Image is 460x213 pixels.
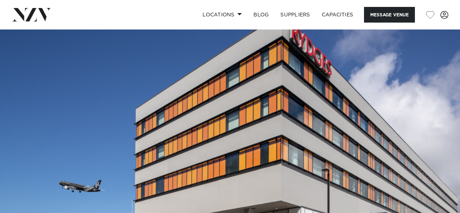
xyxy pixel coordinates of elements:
a: Locations [197,7,248,23]
a: BLOG [248,7,275,23]
a: SUPPLIERS [275,7,316,23]
img: nzv-logo.png [12,8,51,21]
a: Capacities [316,7,359,23]
button: Message Venue [364,7,415,23]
